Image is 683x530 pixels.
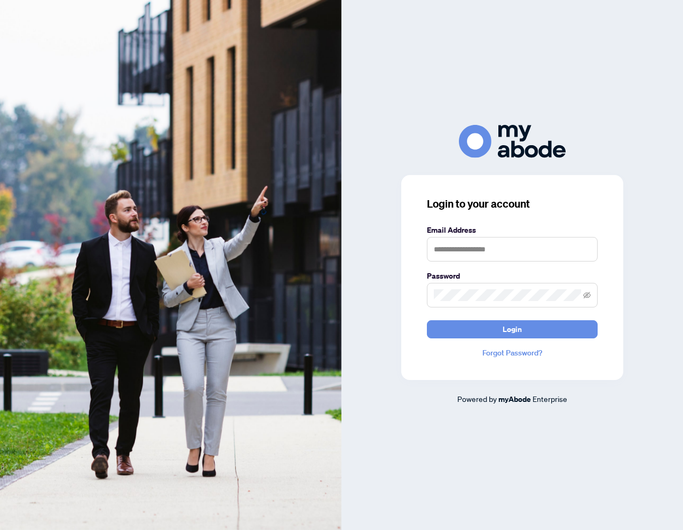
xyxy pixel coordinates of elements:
label: Email Address [427,224,598,236]
img: ma-logo [459,125,566,157]
h3: Login to your account [427,196,598,211]
a: myAbode [498,393,531,405]
span: Enterprise [533,394,567,404]
span: Login [503,321,522,338]
span: eye-invisible [583,291,591,299]
a: Forgot Password? [427,347,598,359]
button: Login [427,320,598,338]
label: Password [427,270,598,282]
span: Powered by [457,394,497,404]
